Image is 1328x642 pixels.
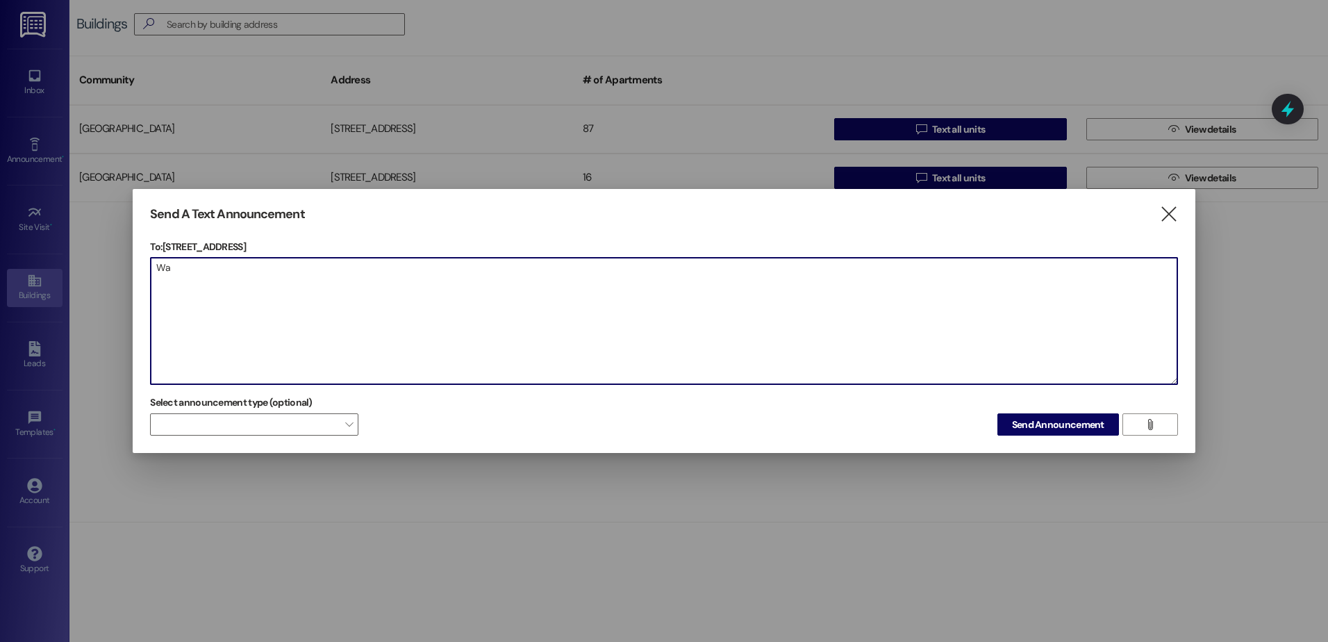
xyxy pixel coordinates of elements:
[150,392,313,413] label: Select announcement type (optional)
[997,413,1119,436] button: Send Announcement
[150,240,1178,254] p: To: [STREET_ADDRESS]
[1145,419,1155,430] i: 
[1012,418,1104,432] span: Send Announcement
[151,258,1177,384] textarea: Wa
[150,206,304,222] h3: Send A Text Announcement
[150,257,1178,385] div: Wa
[1159,207,1178,222] i: 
